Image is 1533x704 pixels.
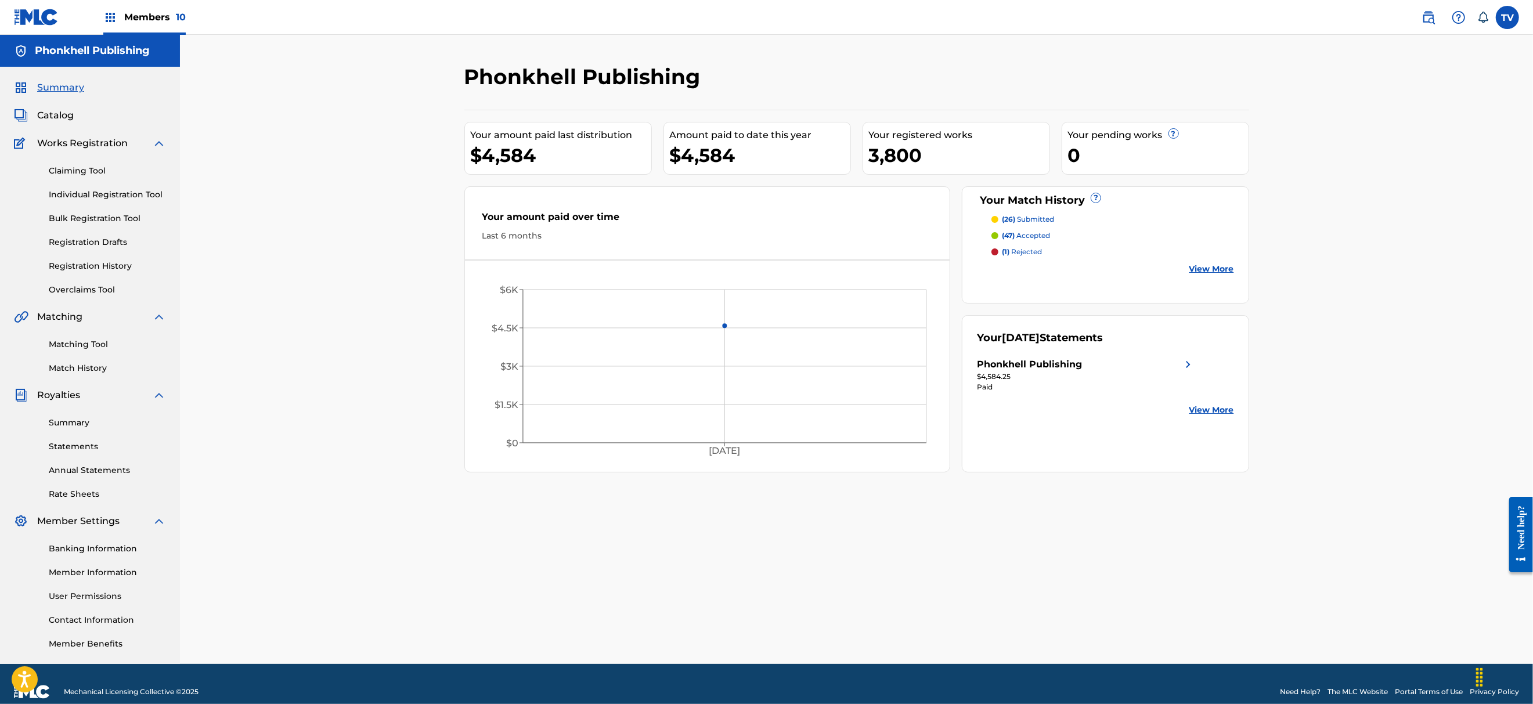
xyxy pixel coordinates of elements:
div: Help [1447,6,1470,29]
a: Privacy Policy [1470,687,1519,697]
div: $4,584 [670,142,850,168]
iframe: Resource Center [1500,488,1533,582]
span: ? [1091,193,1101,203]
img: right chevron icon [1181,358,1195,371]
div: $4,584 [471,142,651,168]
p: accepted [1002,230,1050,241]
a: (1) rejected [991,247,1234,257]
div: $4,584.25 [977,371,1195,382]
tspan: $4.5K [492,323,518,334]
span: (26) [1002,215,1015,223]
a: Member Benefits [49,638,166,650]
img: help [1452,10,1466,24]
a: The MLC Website [1328,687,1388,697]
a: CatalogCatalog [14,109,74,122]
a: Registration History [49,260,166,272]
div: Your pending works [1068,128,1249,142]
a: SummarySummary [14,81,84,95]
div: Amount paid to date this year [670,128,850,142]
tspan: $1.5K [495,399,518,410]
span: Works Registration [37,136,128,150]
div: Your amount paid over time [482,210,933,230]
a: Individual Registration Tool [49,189,166,201]
a: (26) submitted [991,214,1234,225]
img: expand [152,388,166,402]
span: Catalog [37,109,74,122]
a: Match History [49,362,166,374]
tspan: $0 [506,438,518,449]
a: Rate Sheets [49,488,166,500]
div: Your Match History [977,193,1234,208]
a: Matching Tool [49,338,166,351]
span: 10 [176,12,186,23]
a: User Permissions [49,590,166,602]
div: Chat-Widget [1475,648,1533,704]
span: (47) [1002,231,1015,240]
a: Claiming Tool [49,165,166,177]
a: (47) accepted [991,230,1234,241]
h2: Phonkhell Publishing [464,64,706,90]
a: View More [1189,263,1234,275]
p: submitted [1002,214,1054,225]
p: rejected [1002,247,1042,257]
h5: Phonkhell Publishing [35,44,150,57]
img: expand [152,514,166,528]
tspan: [DATE] [709,445,740,456]
span: (1) [1002,247,1009,256]
a: Bulk Registration Tool [49,212,166,225]
a: Phonkhell Publishingright chevron icon$4,584.25Paid [977,358,1195,392]
img: logo [14,685,50,699]
img: expand [152,136,166,150]
span: Member Settings [37,514,120,528]
img: Member Settings [14,514,28,528]
span: Matching [37,310,82,324]
a: Summary [49,417,166,429]
a: Registration Drafts [49,236,166,248]
img: Accounts [14,44,28,58]
a: Need Help? [1280,687,1321,697]
img: MLC Logo [14,9,59,26]
div: Paid [977,382,1195,392]
div: Last 6 months [482,230,933,242]
img: Royalties [14,388,28,402]
a: Member Information [49,566,166,579]
span: Mechanical Licensing Collective © 2025 [64,687,199,697]
span: Summary [37,81,84,95]
tspan: $6K [500,284,518,295]
div: Your Statements [977,330,1103,346]
div: User Menu [1496,6,1519,29]
div: 0 [1068,142,1249,168]
a: Contact Information [49,614,166,626]
a: View More [1189,404,1234,416]
img: Works Registration [14,136,29,150]
a: Statements [49,441,166,453]
a: Annual Statements [49,464,166,476]
a: Overclaims Tool [49,284,166,296]
span: Royalties [37,388,80,402]
tspan: $3K [500,361,518,372]
div: Your amount paid last distribution [471,128,651,142]
span: ? [1169,129,1178,138]
img: Top Rightsholders [103,10,117,24]
img: Matching [14,310,28,324]
iframe: Chat Widget [1475,648,1533,704]
img: Catalog [14,109,28,122]
a: Portal Terms of Use [1395,687,1463,697]
span: [DATE] [1002,331,1040,344]
img: Summary [14,81,28,95]
div: Ziehen [1470,660,1489,695]
img: search [1422,10,1435,24]
a: Banking Information [49,543,166,555]
div: Phonkhell Publishing [977,358,1082,371]
div: 3,800 [869,142,1049,168]
div: Your registered works [869,128,1049,142]
span: Members [124,10,186,24]
a: Public Search [1417,6,1440,29]
img: expand [152,310,166,324]
div: Notifications [1477,12,1489,23]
